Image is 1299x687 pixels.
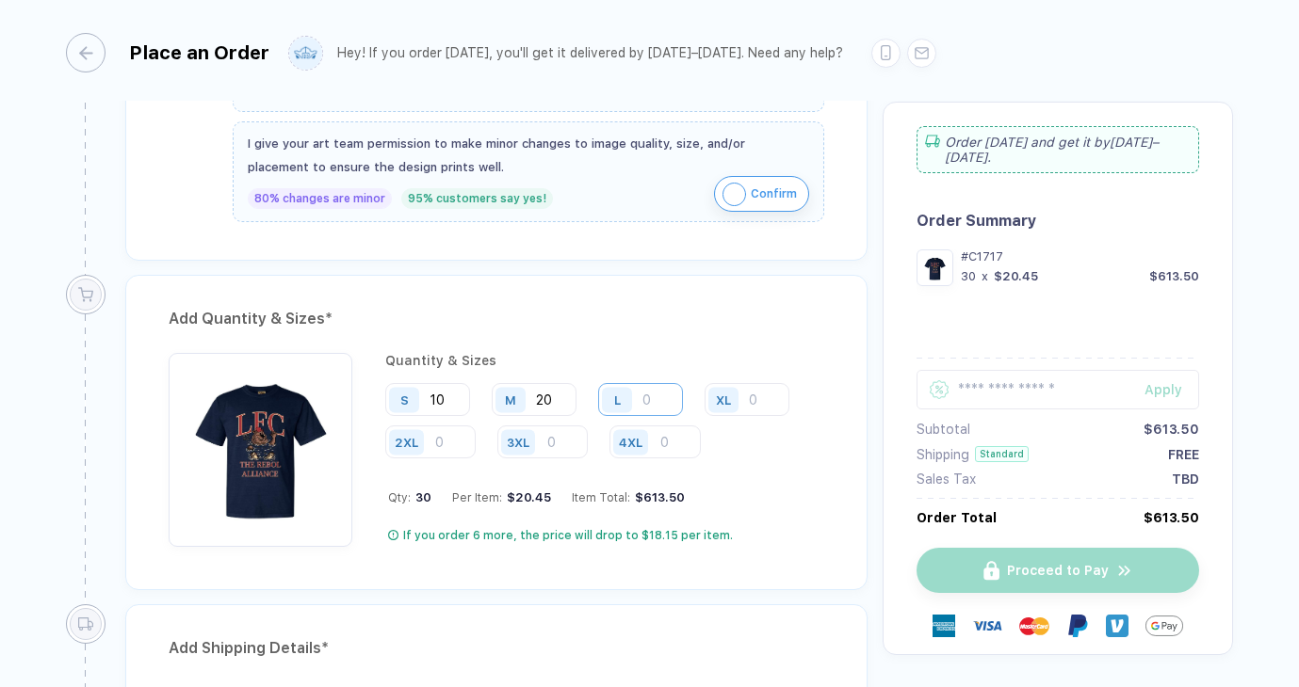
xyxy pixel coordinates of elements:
img: 1760370277590trpjd_nt_front.png [921,254,949,281]
div: #C1717 [961,249,1199,264]
img: Paypal [1066,615,1089,637]
img: GPay [1145,607,1183,645]
div: Per Item: [452,490,551,504]
img: master-card [1019,611,1049,641]
div: FREE [1168,447,1199,462]
div: Add Shipping Details [169,633,824,663]
div: $613.50 [1144,422,1199,437]
div: Order Summary [917,212,1199,230]
button: Apply [1121,370,1199,409]
div: 95% customers say yes! [401,188,553,209]
img: Venmo [1106,615,1129,637]
div: Shipping [917,447,969,462]
div: Subtotal [917,422,970,437]
div: 80% changes are minor [248,188,392,209]
div: Item Total: [572,490,685,504]
div: 4XL [619,435,642,449]
div: $613.50 [1144,510,1199,525]
div: Sales Tax [917,471,976,487]
div: $613.50 [630,490,685,504]
div: Hey! If you order [DATE], you'll get it delivered by [DATE]–[DATE]. Need any help? [337,45,843,61]
img: visa [972,611,1002,641]
button: iconConfirm [714,176,809,212]
div: Order [DATE] and get it by [DATE]–[DATE] . [917,126,1199,173]
img: user profile [289,37,322,70]
div: $20.45 [994,269,1038,283]
div: If you order 6 more, the price will drop to $18.15 per item. [403,528,733,543]
div: I give your art team permission to make minor changes to image quality, size, and/or placement to... [248,132,809,179]
div: Add Quantity & Sizes [169,304,824,334]
div: x [980,269,990,283]
img: icon [723,183,746,206]
div: 2XL [395,435,418,449]
div: $20.45 [502,490,551,504]
div: L [614,392,621,407]
div: S [400,392,409,407]
div: Standard [975,446,1029,462]
div: Place an Order [129,41,269,64]
span: Confirm [751,179,797,209]
div: XL [716,392,731,407]
div: TBD [1172,471,1199,487]
div: $613.50 [1149,269,1199,283]
div: 30 [961,269,976,283]
div: Order Total [917,510,997,525]
img: 1760370277590trpjd_nt_front.png [178,362,343,527]
div: 3XL [507,435,529,449]
span: 30 [411,490,431,504]
div: Apply [1145,382,1199,397]
div: Quantity & Sizes [385,353,824,368]
img: express [933,615,955,637]
div: M [505,392,516,407]
div: Qty: [388,490,431,504]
